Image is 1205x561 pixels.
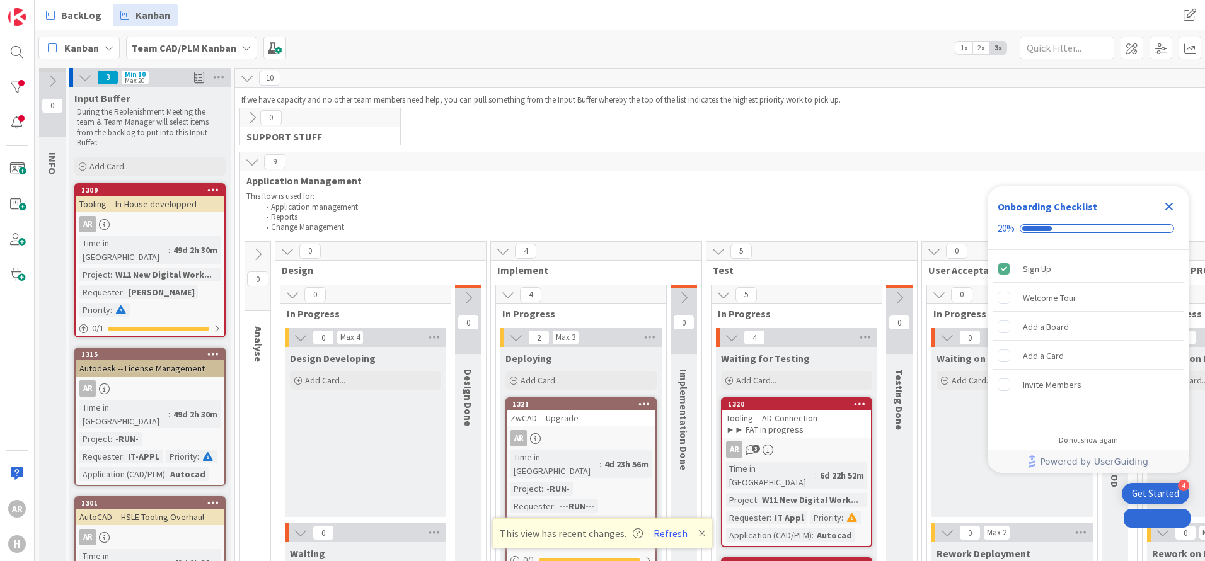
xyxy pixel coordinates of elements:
div: AR [79,216,96,232]
span: Implementation Done [677,369,690,470]
div: 49d 2h 30m [170,243,221,257]
button: Refresh [649,525,692,541]
span: 4 [520,287,541,302]
span: : [123,285,125,299]
div: 1309 [76,184,224,196]
span: 0 [247,271,268,286]
div: 1321 [512,400,655,409]
div: Priority [166,450,197,463]
span: In Progress [933,307,1081,320]
div: Welcome Tour is incomplete. [993,284,1184,312]
span: Design Done [462,369,475,426]
div: 4d 23h 56m [601,457,652,471]
span: : [165,467,167,481]
div: Priority [510,517,541,531]
span: 3 [97,70,118,85]
span: 0 [959,330,981,345]
span: : [841,511,843,524]
span: Add Card... [89,161,130,172]
span: In Progress [718,307,866,320]
span: SUPPORT STUFF [246,130,384,143]
div: Project [726,493,757,507]
span: : [541,482,543,496]
div: Welcome Tour [1023,290,1076,305]
div: 1315 [81,350,224,359]
div: AR [722,441,871,458]
span: BackLog [61,8,101,23]
div: Tooling -- AD-Connection ►► FAT in progress [722,410,871,438]
span: 10 [259,71,280,86]
span: : [770,511,771,524]
span: 1x [955,42,972,54]
span: Testing Done [893,369,906,430]
div: 1309Tooling -- In-House developped [76,184,224,212]
span: Kanban [135,8,170,23]
div: Requester [79,450,123,463]
a: Kanban [113,4,178,26]
span: Analyse [252,326,265,362]
div: Add a Card is incomplete. [993,342,1184,370]
div: ---RUN--- [556,499,598,513]
span: 0 [889,315,910,330]
span: Add Card... [305,375,345,386]
span: 0 [673,315,695,330]
div: 6d 22h 52m [817,468,867,482]
div: Time in [GEOGRAPHIC_DATA] [510,450,599,478]
div: Onboarding Checklist [998,199,1097,214]
span: 2 [528,330,550,345]
div: 1309 [81,186,224,195]
img: Visit kanbanzone.com [8,8,26,26]
div: Max 4 [340,334,360,341]
div: Invite Members [1023,377,1081,392]
span: 0 [260,110,282,125]
div: -RUN- [543,482,573,496]
a: 1315Autodesk -- License ManagementARTime in [GEOGRAPHIC_DATA]:49d 2h 30mProject:-RUN-Requester:IT... [74,348,226,486]
div: Add a Board [1023,319,1069,334]
span: 0 [299,244,321,259]
span: 0 [946,244,967,259]
div: Autodesk -- License Management [76,360,224,377]
div: AR [510,430,527,446]
span: Rework Deployment [937,547,1030,560]
span: 5 [735,287,757,302]
div: 1320Tooling -- AD-Connection ►► FAT in progress [722,399,871,438]
div: AR [8,500,26,518]
div: 1321 [507,399,655,410]
div: 1301 [76,497,224,509]
div: 1320 [722,399,871,410]
div: AR [76,380,224,397]
span: Design Developing [290,352,376,365]
div: Requester [510,499,554,513]
span: 0 [313,330,334,345]
div: Open Get Started checklist, remaining modules: 4 [1122,483,1189,504]
span: 0 [42,98,63,113]
div: 1301AutoCAD -- HSLE Tooling Overhaul [76,497,224,525]
div: Max 2 [987,530,1006,536]
div: AR [76,529,224,545]
div: -RUN- [112,432,142,446]
div: AR [507,430,655,446]
span: : [554,499,556,513]
div: 49d 2h 30m [170,407,221,421]
span: Design [282,264,470,276]
div: Max 3 [556,334,575,341]
span: This view has recent changes. [500,526,643,541]
div: Close Checklist [1159,196,1179,217]
div: 4 [1178,480,1189,491]
div: ZwCAD -- Upgrade [507,410,655,426]
span: Powered by UserGuiding [1040,454,1148,469]
div: Add a Card [1023,348,1064,363]
span: : [815,468,817,482]
span: Add Card... [521,375,561,386]
a: Powered by UserGuiding [994,450,1183,473]
span: 3x [989,42,1006,54]
span: 0 [1175,525,1196,540]
span: 0 [458,315,479,330]
div: H [8,535,26,553]
span: Kanban [64,40,99,55]
div: Time in [GEOGRAPHIC_DATA] [79,400,168,428]
div: Requester [79,285,123,299]
div: AR [79,529,96,545]
span: Implement [497,264,686,276]
div: Autocad [167,467,209,481]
